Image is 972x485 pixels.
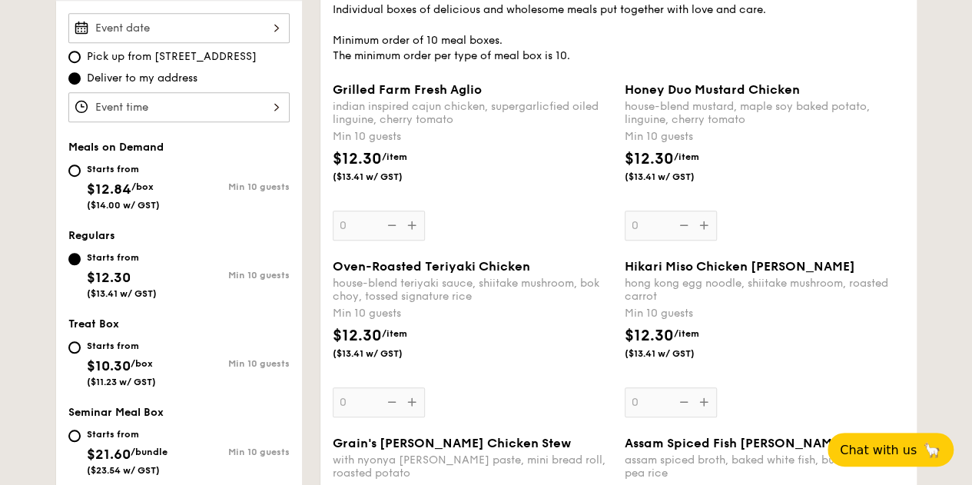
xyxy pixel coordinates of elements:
[87,163,160,175] div: Starts from
[87,71,197,86] span: Deliver to my address
[87,181,131,198] span: $12.84
[625,150,674,168] span: $12.30
[68,92,290,122] input: Event time
[68,341,81,354] input: Starts from$10.30/box($11.23 w/ GST)Min 10 guests
[87,288,157,299] span: ($13.41 w/ GST)
[68,164,81,177] input: Starts from$12.84/box($14.00 w/ GST)Min 10 guests
[625,171,729,183] span: ($13.41 w/ GST)
[179,358,290,369] div: Min 10 guests
[87,340,156,352] div: Starts from
[625,327,674,345] span: $12.30
[87,251,157,264] div: Starts from
[333,2,904,64] div: Individual boxes of delicious and wholesome meals put together with love and care. Minimum order ...
[828,433,954,467] button: Chat with us🦙
[68,141,164,154] span: Meals on Demand
[625,436,844,450] span: Assam Spiced Fish [PERSON_NAME]
[674,328,699,339] span: /item
[333,436,571,450] span: Grain's [PERSON_NAME] Chicken Stew
[625,259,855,274] span: Hikari Miso Chicken [PERSON_NAME]
[87,269,131,286] span: $12.30
[68,317,119,331] span: Treat Box
[87,200,160,211] span: ($14.00 w/ GST)
[131,358,153,369] span: /box
[333,259,530,274] span: Oven-Roasted Teriyaki Chicken
[333,171,437,183] span: ($13.41 w/ GST)
[68,253,81,265] input: Starts from$12.30($13.41 w/ GST)Min 10 guests
[333,129,612,145] div: Min 10 guests
[131,181,154,192] span: /box
[625,100,904,126] div: house-blend mustard, maple soy baked potato, linguine, cherry tomato
[68,51,81,63] input: Pick up from [STREET_ADDRESS]
[625,306,904,321] div: Min 10 guests
[923,441,941,459] span: 🦙
[87,49,257,65] span: Pick up from [STREET_ADDRESS]
[68,406,164,419] span: Seminar Meal Box
[333,453,612,480] div: with nyonya [PERSON_NAME] paste, mini bread roll, roasted potato
[87,465,160,476] span: ($23.54 w/ GST)
[333,82,482,97] span: Grilled Farm Fresh Aglio
[333,327,382,345] span: $12.30
[87,377,156,387] span: ($11.23 w/ GST)
[625,347,729,360] span: ($13.41 w/ GST)
[87,428,168,440] div: Starts from
[333,277,612,303] div: house-blend teriyaki sauce, shiitake mushroom, bok choy, tossed signature rice
[179,181,290,192] div: Min 10 guests
[87,446,131,463] span: $21.60
[333,100,612,126] div: indian inspired cajun chicken, supergarlicfied oiled linguine, cherry tomato
[382,328,407,339] span: /item
[382,151,407,162] span: /item
[840,443,917,457] span: Chat with us
[68,13,290,43] input: Event date
[68,430,81,442] input: Starts from$21.60/bundle($23.54 w/ GST)Min 10 guests
[68,72,81,85] input: Deliver to my address
[333,306,612,321] div: Min 10 guests
[179,270,290,281] div: Min 10 guests
[625,453,904,480] div: assam spiced broth, baked white fish, butterfly blue pea rice
[333,150,382,168] span: $12.30
[68,229,115,242] span: Regulars
[674,151,699,162] span: /item
[625,82,800,97] span: Honey Duo Mustard Chicken
[87,357,131,374] span: $10.30
[625,129,904,145] div: Min 10 guests
[179,447,290,457] div: Min 10 guests
[131,447,168,457] span: /bundle
[333,347,437,360] span: ($13.41 w/ GST)
[625,277,904,303] div: hong kong egg noodle, shiitake mushroom, roasted carrot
